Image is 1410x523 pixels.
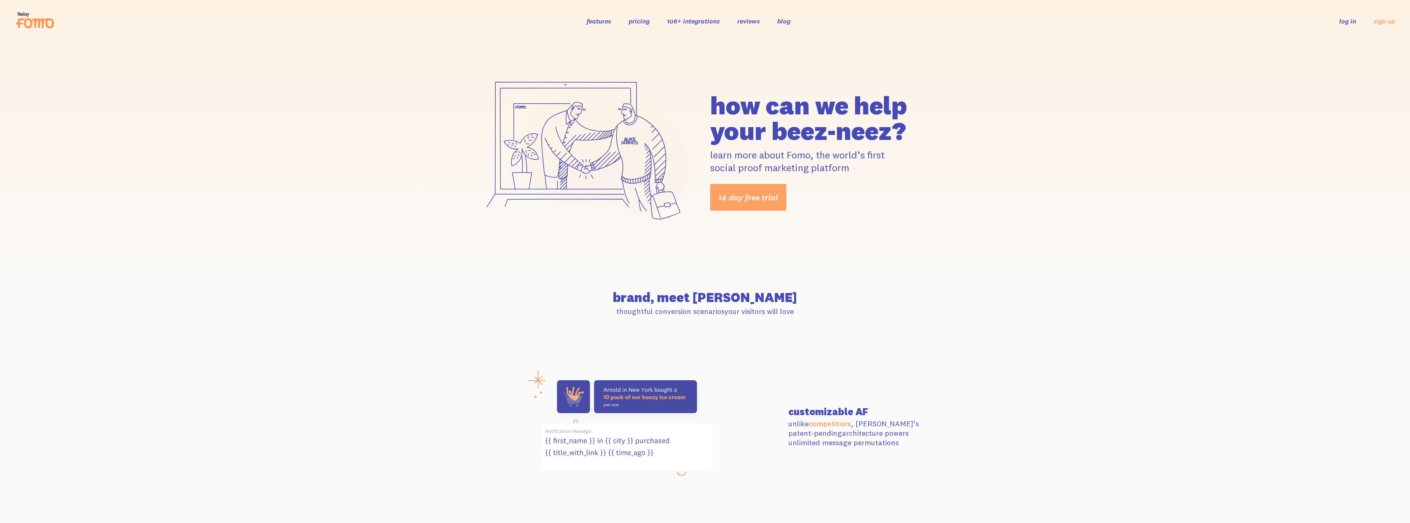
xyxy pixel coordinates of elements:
[475,291,935,304] h2: brand, meet [PERSON_NAME]
[809,419,851,428] a: competitors
[788,407,935,416] h3: customizable AF
[1373,17,1395,26] a: sign up
[737,17,760,25] a: reviews
[667,17,720,25] a: 106+ integrations
[710,149,935,174] p: learn more about Fomo, the world’s first social proof marketing platform
[788,419,935,448] p: unlike , [PERSON_NAME]’s patent-pending architecture powers unlimited message permutations
[629,17,650,25] a: pricing
[1339,17,1356,25] a: log in
[475,307,935,316] p: thoughtful conversion scenarios your visitors will love
[587,17,611,25] a: features
[777,17,790,25] a: blog
[710,93,935,144] h1: how can we help your beez-neez?
[710,184,786,211] a: 14 day free trial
